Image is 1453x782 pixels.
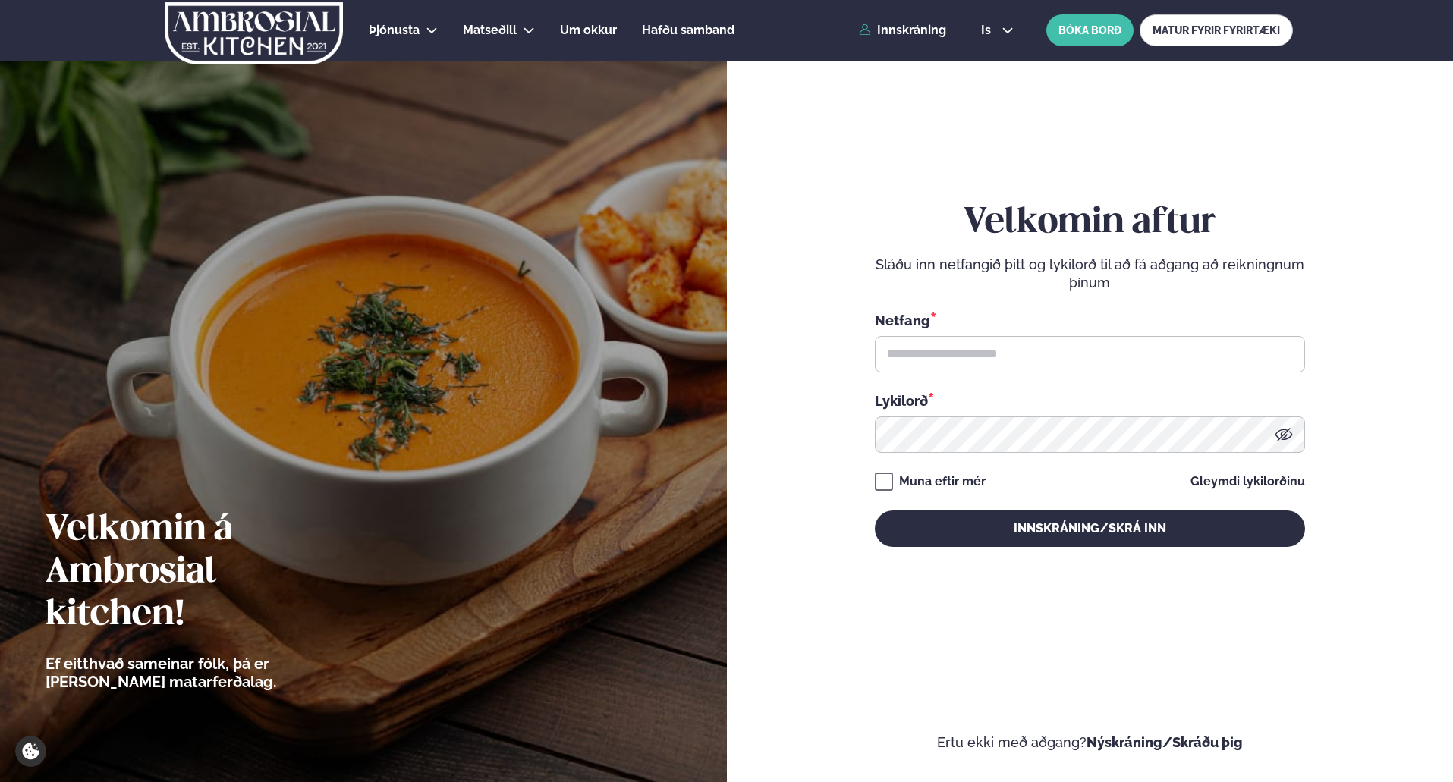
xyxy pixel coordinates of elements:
span: is [981,24,995,36]
a: Hafðu samband [642,21,734,39]
div: Lykilorð [875,391,1305,410]
div: Netfang [875,310,1305,330]
a: Um okkur [560,21,617,39]
h2: Velkomin á Ambrosial kitchen! [46,509,360,636]
button: BÓKA BORÐ [1046,14,1134,46]
p: Ertu ekki með aðgang? [772,733,1408,752]
span: Þjónusta [369,23,420,37]
button: Innskráning/Skrá inn [875,510,1305,547]
a: Þjónusta [369,21,420,39]
p: Ef eitthvað sameinar fólk, þá er [PERSON_NAME] matarferðalag. [46,655,360,691]
a: Gleymdi lykilorðinu [1190,476,1305,488]
h2: Velkomin aftur [875,202,1305,244]
img: logo [163,2,344,64]
p: Sláðu inn netfangið þitt og lykilorð til að fá aðgang að reikningnum þínum [875,256,1305,292]
a: Innskráning [859,24,946,37]
a: MATUR FYRIR FYRIRTÆKI [1140,14,1293,46]
a: Nýskráning/Skráðu þig [1087,734,1243,750]
span: Matseðill [463,23,517,37]
span: Hafðu samband [642,23,734,37]
button: is [969,24,1026,36]
span: Um okkur [560,23,617,37]
a: Matseðill [463,21,517,39]
a: Cookie settings [15,736,46,767]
